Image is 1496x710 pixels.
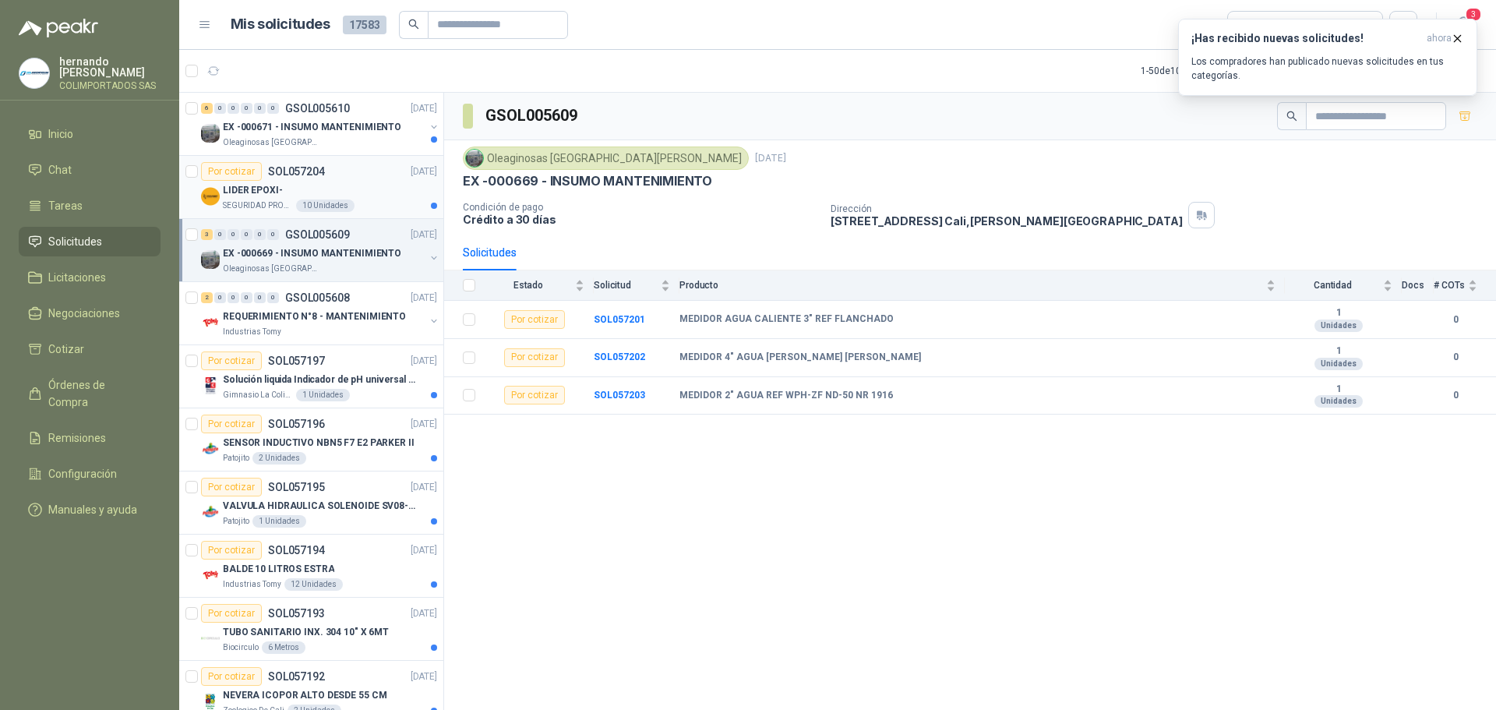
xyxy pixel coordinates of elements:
div: 0 [267,103,279,114]
img: Company Logo [201,566,220,585]
div: 2 [201,292,213,303]
b: 0 [1434,350,1477,365]
p: Biocirculo [223,641,259,654]
p: Condición de pago [463,202,818,213]
p: EX -000669 - INSUMO MANTENIMIENTO [463,173,712,189]
div: Por cotizar [201,541,262,560]
a: Solicitudes [19,227,161,256]
p: Crédito a 30 días [463,213,818,226]
a: Tareas [19,191,161,221]
p: SOL057194 [268,545,325,556]
p: [DATE] [411,228,437,242]
a: Negociaciones [19,298,161,328]
div: 0 [241,229,252,240]
p: Solución liquida Indicador de pH universal de 500ml o 20 de 25ml (no tiras de papel) [223,373,417,387]
div: 2 Unidades [252,452,306,465]
p: [DATE] [411,480,437,495]
p: hernando [PERSON_NAME] [59,56,161,78]
span: search [1286,111,1297,122]
div: Unidades [1314,320,1363,332]
p: EX -000669 - INSUMO MANTENIMIENTO [223,246,401,261]
a: 6 0 0 0 0 0 GSOL005610[DATE] Company LogoEX -000671 - INSUMO MANTENIMIENTOOleaginosas [GEOGRAPHIC... [201,99,440,149]
div: 0 [254,292,266,303]
img: Company Logo [19,58,49,88]
p: Patojito [223,515,249,528]
div: 1 - 50 de 10230 [1141,58,1247,83]
div: 0 [241,103,252,114]
h3: ¡Has recibido nuevas solicitudes! [1191,32,1420,45]
div: 0 [214,103,226,114]
p: COLIMPORTADOS SAS [59,81,161,90]
p: SOL057204 [268,166,325,177]
b: MEDIDOR AGUA CALIENTE 3" REF FLANCHADO [679,313,894,326]
div: 6 Metros [262,641,305,654]
div: 0 [228,103,239,114]
span: Producto [679,280,1263,291]
span: Órdenes de Compra [48,376,146,411]
div: Unidades [1314,358,1363,370]
div: 0 [267,229,279,240]
th: Solicitud [594,270,679,301]
p: NEVERA ICOPOR ALTO DESDE 55 CM [223,688,386,703]
p: Oleaginosas [GEOGRAPHIC_DATA][PERSON_NAME] [223,136,321,149]
p: [STREET_ADDRESS] Cali , [PERSON_NAME][GEOGRAPHIC_DATA] [831,214,1183,228]
div: 0 [254,103,266,114]
span: Estado [485,280,572,291]
p: Gimnasio La Colina [223,389,293,401]
div: Por cotizar [201,604,262,623]
a: Cotizar [19,334,161,364]
div: Unidades [1314,395,1363,408]
a: SOL057201 [594,314,645,325]
p: [DATE] [755,151,786,166]
p: Oleaginosas [GEOGRAPHIC_DATA][PERSON_NAME] [223,263,321,275]
p: GSOL005608 [285,292,350,303]
span: Tareas [48,197,83,214]
span: Solicitudes [48,233,102,250]
a: SOL057202 [594,351,645,362]
p: [DATE] [411,606,437,621]
img: Company Logo [201,440,220,458]
span: 17583 [343,16,386,34]
span: Licitaciones [48,269,106,286]
div: Por cotizar [201,162,262,181]
span: Inicio [48,125,73,143]
h1: Mis solicitudes [231,13,330,36]
span: Negociaciones [48,305,120,322]
div: 0 [214,292,226,303]
b: 0 [1434,313,1477,327]
h3: GSOL005609 [485,104,580,128]
p: BALDE 10 LITROS ESTRA [223,562,334,577]
div: 0 [228,229,239,240]
p: LIDER EPOXI- [223,183,283,198]
div: 0 [254,229,266,240]
img: Company Logo [201,629,220,648]
img: Company Logo [201,503,220,521]
p: Industrias Tomy [223,326,281,338]
p: [DATE] [411,291,437,306]
a: Inicio [19,119,161,149]
span: Remisiones [48,429,106,447]
p: SOL057196 [268,419,325,429]
a: Órdenes de Compra [19,370,161,417]
span: # COTs [1434,280,1465,291]
p: [DATE] [411,669,437,684]
p: [DATE] [411,354,437,369]
span: Chat [48,161,72,178]
span: ahora [1427,32,1452,45]
img: Company Logo [201,250,220,269]
b: 1 [1285,345,1392,358]
span: Manuales y ayuda [48,501,137,518]
a: Por cotizarSOL057196[DATE] Company LogoSENSOR INDUCTIVO NBN5 F7 E2 PARKER IIPatojito2 Unidades [179,408,443,472]
img: Logo peakr [19,19,98,37]
div: 6 [201,103,213,114]
div: Por cotizar [201,351,262,370]
p: [DATE] [411,101,437,116]
th: Docs [1402,270,1434,301]
th: Cantidad [1285,270,1402,301]
p: [DATE] [411,164,437,179]
div: 12 Unidades [284,578,343,591]
img: Company Logo [201,187,220,206]
a: Configuración [19,459,161,489]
